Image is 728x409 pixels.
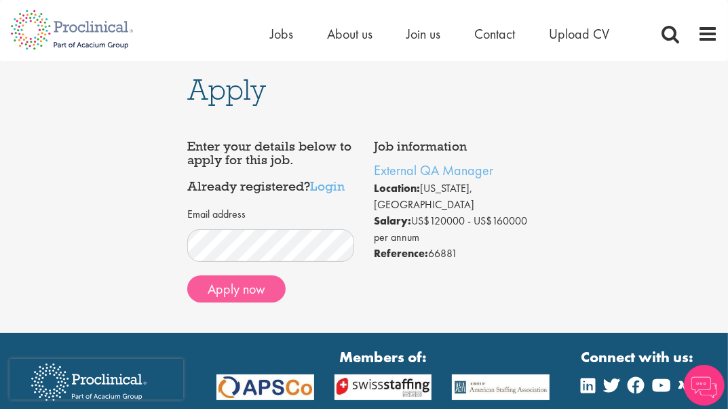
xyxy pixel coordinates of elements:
[474,25,515,43] a: Contact
[581,347,697,368] strong: Connect with us:
[375,180,541,213] li: [US_STATE], [GEOGRAPHIC_DATA]
[684,365,725,406] img: Chatbot
[375,161,494,179] a: External QA Manager
[206,374,324,400] img: APSCo
[375,213,541,246] li: US$120000 - US$160000 per annum
[187,207,246,222] label: Email address
[375,181,421,195] strong: Location:
[375,246,429,260] strong: Reference:
[406,25,440,43] a: Join us
[187,71,266,108] span: Apply
[310,178,345,194] a: Login
[375,214,412,228] strong: Salary:
[375,246,541,262] li: 66881
[324,374,442,400] img: APSCo
[442,374,560,400] img: APSCo
[270,25,293,43] a: Jobs
[9,359,183,400] iframe: reCAPTCHA
[375,140,541,153] h4: Job information
[187,275,286,303] button: Apply now
[327,25,372,43] a: About us
[216,347,550,368] strong: Members of:
[549,25,609,43] a: Upload CV
[187,140,354,193] h4: Enter your details below to apply for this job. Already registered?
